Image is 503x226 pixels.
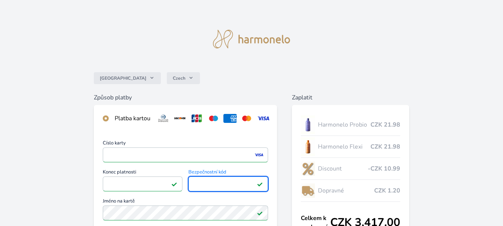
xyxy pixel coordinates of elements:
[213,30,290,48] img: logo.svg
[100,75,146,81] span: [GEOGRAPHIC_DATA]
[103,206,268,220] input: Jméno na kartěPlatné pole
[301,137,315,156] img: CLEAN_FLEXI_se_stinem_x-hi_(1)-lo.jpg
[301,159,315,178] img: discount-lo.png
[318,164,368,173] span: Discount
[370,142,400,151] span: CZK 21.98
[156,114,170,123] img: diners.svg
[318,120,370,129] span: Harmonelo Probio
[173,114,187,123] img: discover.svg
[368,164,400,173] span: -CZK 10.99
[188,170,268,176] span: Bezpečnostní kód
[257,114,270,123] img: visa.svg
[318,186,374,195] span: Dopravné
[301,115,315,134] img: CLEAN_PROBIO_se_stinem_x-lo.jpg
[103,170,182,176] span: Konec platnosti
[254,152,264,158] img: visa
[173,75,185,81] span: Czech
[257,210,263,216] img: Platné pole
[190,114,204,123] img: jcb.svg
[171,181,177,187] img: Platné pole
[94,93,277,102] h6: Způsob platby
[292,93,409,102] h6: Zaplatit
[257,181,263,187] img: Platné pole
[106,179,179,189] iframe: Iframe pro datum vypršení platnosti
[94,72,161,84] button: [GEOGRAPHIC_DATA]
[103,199,268,206] span: Jméno na kartě
[318,142,370,151] span: Harmonelo Flexi
[167,72,200,84] button: Czech
[115,114,150,123] div: Platba kartou
[240,114,254,123] img: mc.svg
[223,114,237,123] img: amex.svg
[103,141,268,147] span: Číslo karty
[192,179,265,189] iframe: Iframe pro bezpečnostní kód
[370,120,400,129] span: CZK 21.98
[374,186,400,195] span: CZK 1.20
[207,114,220,123] img: maestro.svg
[106,150,265,160] iframe: Iframe pro číslo karty
[301,181,315,200] img: delivery-lo.png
